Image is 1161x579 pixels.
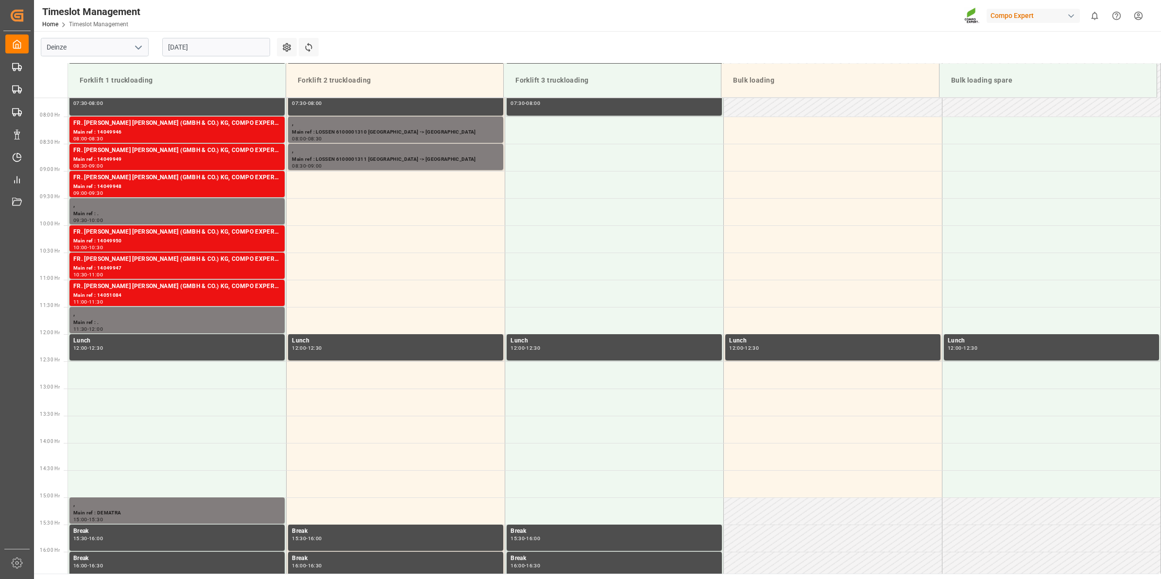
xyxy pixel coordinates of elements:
[292,146,499,155] div: ,
[729,346,743,350] div: 12:00
[40,248,60,254] span: 10:30 Hr
[73,101,87,105] div: 07:30
[73,327,87,331] div: 11:30
[292,527,499,536] div: Break
[89,245,103,250] div: 10:30
[87,191,89,195] div: -
[306,136,307,141] div: -
[73,554,281,563] div: Break
[73,128,281,136] div: Main ref : 14049946
[306,346,307,350] div: -
[40,411,60,417] span: 13:30 Hr
[87,563,89,568] div: -
[40,547,60,553] span: 16:00 Hr
[41,38,149,56] input: Type to search/select
[87,101,89,105] div: -
[987,6,1084,25] button: Compo Expert
[89,272,103,277] div: 11:00
[73,563,87,568] div: 16:00
[511,346,525,350] div: 12:00
[73,319,281,327] div: Main ref : .
[42,4,140,19] div: Timeslot Management
[73,200,281,210] div: ,
[87,272,89,277] div: -
[948,336,1155,346] div: Lunch
[729,71,931,89] div: Bulk loading
[73,164,87,168] div: 08:30
[87,536,89,541] div: -
[89,218,103,222] div: 10:00
[292,554,499,563] div: Break
[73,264,281,272] div: Main ref : 14049947
[73,136,87,141] div: 08:00
[308,164,322,168] div: 09:00
[40,275,60,281] span: 11:00 Hr
[73,255,281,264] div: FR. [PERSON_NAME] [PERSON_NAME] (GMBH & CO.) KG, COMPO EXPERT Benelux N.V.
[292,101,306,105] div: 07:30
[292,336,499,346] div: Lunch
[162,38,270,56] input: DD.MM.YYYY
[511,336,718,346] div: Lunch
[73,509,281,517] div: Main ref : DEMATRA
[308,136,322,141] div: 08:30
[306,536,307,541] div: -
[525,346,526,350] div: -
[73,527,281,536] div: Break
[292,346,306,350] div: 12:00
[948,346,962,350] div: 12:00
[73,536,87,541] div: 15:30
[526,563,540,568] div: 16:30
[292,128,499,136] div: Main ref : LOSSEN 6100001310 [GEOGRAPHIC_DATA] -> [GEOGRAPHIC_DATA]
[40,330,60,335] span: 12:00 Hr
[73,517,87,522] div: 15:00
[987,9,1080,23] div: Compo Expert
[511,536,525,541] div: 15:30
[511,563,525,568] div: 16:00
[87,346,89,350] div: -
[292,136,306,141] div: 08:00
[89,536,103,541] div: 16:00
[40,139,60,145] span: 08:30 Hr
[511,527,718,536] div: Break
[525,101,526,105] div: -
[963,346,977,350] div: 12:30
[73,146,281,155] div: FR. [PERSON_NAME] [PERSON_NAME] (GMBH & CO.) KG, COMPO EXPERT Benelux N.V.
[73,227,281,237] div: FR. [PERSON_NAME] [PERSON_NAME] (GMBH & CO.) KG, COMPO EXPERT Benelux N.V.
[308,101,322,105] div: 08:00
[40,439,60,444] span: 14:00 Hr
[73,499,281,509] div: ,
[525,536,526,541] div: -
[292,164,306,168] div: 08:30
[73,210,281,218] div: Main ref : .
[40,303,60,308] span: 11:30 Hr
[73,336,281,346] div: Lunch
[526,536,540,541] div: 16:00
[292,155,499,164] div: Main ref : LOSSEN 6100001311 [GEOGRAPHIC_DATA] -> [GEOGRAPHIC_DATA]
[511,554,718,563] div: Break
[73,237,281,245] div: Main ref : 14049950
[947,71,1149,89] div: Bulk loading spare
[73,245,87,250] div: 10:00
[87,164,89,168] div: -
[40,384,60,390] span: 13:00 Hr
[292,563,306,568] div: 16:00
[89,517,103,522] div: 15:30
[306,563,307,568] div: -
[87,245,89,250] div: -
[87,327,89,331] div: -
[40,357,60,362] span: 12:30 Hr
[962,346,963,350] div: -
[40,194,60,199] span: 09:30 Hr
[40,167,60,172] span: 09:00 Hr
[525,563,526,568] div: -
[308,536,322,541] div: 16:00
[40,520,60,526] span: 15:30 Hr
[76,71,278,89] div: Forklift 1 truckloading
[87,136,89,141] div: -
[292,119,499,128] div: ,
[89,327,103,331] div: 12:00
[89,101,103,105] div: 08:00
[292,536,306,541] div: 15:30
[308,563,322,568] div: 16:30
[87,517,89,522] div: -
